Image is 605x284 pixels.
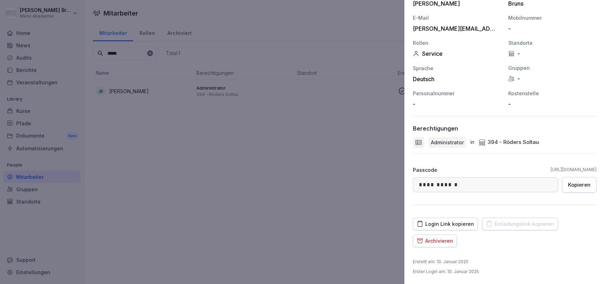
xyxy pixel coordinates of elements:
[482,218,558,230] button: Einladungslink kopieren
[413,25,498,32] div: [PERSON_NAME][EMAIL_ADDRESS][PERSON_NAME][DOMAIN_NAME]
[508,75,597,82] div: -
[413,75,501,83] div: Deutsch
[413,259,468,265] p: Erstellt am : 10. Januar 2025
[413,125,458,132] p: Berechtigungen
[568,181,591,189] div: Kopieren
[508,14,597,22] div: Mobilnummer
[417,220,474,228] div: Login Link kopieren
[431,139,464,146] p: Administrator
[486,220,554,228] div: Einladungslink kopieren
[413,14,501,22] div: E-Mail
[562,177,597,193] button: Kopieren
[508,25,593,32] div: -
[413,268,479,275] p: Erster Login am : 10. Januar 2025
[413,101,498,108] div: -
[413,50,501,57] div: Service
[508,101,593,108] div: -
[413,65,501,72] div: Sprache
[413,39,501,47] div: Rollen
[508,90,597,97] div: Kostenstelle
[479,138,539,146] div: 394 - Röders Soltau
[551,167,597,173] a: [URL][DOMAIN_NAME]
[413,90,501,97] div: Personalnummer
[508,50,597,57] div: -
[470,138,474,146] p: in
[417,237,453,245] div: Archivieren
[413,218,478,230] button: Login Link kopieren
[508,39,597,47] div: Standorte
[413,235,457,247] button: Archivieren
[508,64,597,72] div: Gruppen
[413,166,437,174] p: Passcode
